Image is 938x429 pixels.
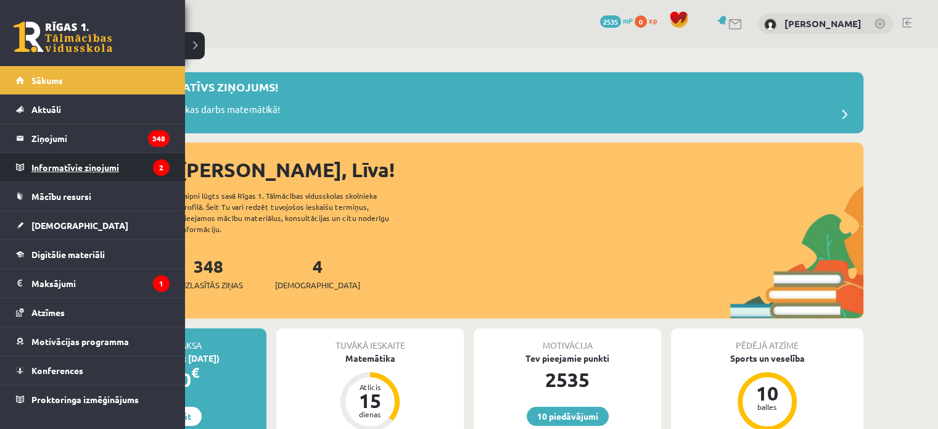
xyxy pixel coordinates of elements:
a: Aktuāli [16,95,170,123]
span: Motivācijas programma [31,336,129,347]
img: Līva Tone [764,19,776,31]
div: 15 [352,391,389,410]
legend: Informatīvie ziņojumi [31,153,170,181]
div: 10 [749,383,786,403]
p: Jauns informatīvs ziņojums! [99,78,278,95]
a: Atzīmes [16,298,170,327]
legend: Ziņojumi [31,124,170,152]
i: 2 [153,159,170,176]
a: Informatīvie ziņojumi2 [16,153,170,181]
span: Atzīmes [31,307,65,318]
span: € [191,364,199,381]
a: Proktoringa izmēģinājums [16,385,170,414]
span: [DEMOGRAPHIC_DATA] [275,279,360,291]
a: Digitālie materiāli [16,240,170,269]
div: Tev pieejamie punkti [474,352,661,365]
span: [DEMOGRAPHIC_DATA] [31,220,128,231]
span: mP [623,15,633,25]
a: 0 xp [635,15,663,25]
a: Rīgas 1. Tālmācības vidusskola [14,22,112,52]
span: Konferences [31,365,83,376]
div: Sports un veselība [671,352,863,365]
a: Konferences [16,356,170,385]
a: Jauns informatīvs ziņojums! Obligāts skolas diagnostikas darbs matemātikā! [80,78,857,127]
i: 1 [153,275,170,292]
span: Aktuāli [31,104,61,115]
a: Ziņojumi348 [16,124,170,152]
div: [PERSON_NAME], Līva! [179,155,863,185]
a: [PERSON_NAME] [784,17,862,30]
a: Sākums [16,66,170,94]
div: Pēdējā atzīme [671,328,863,352]
a: 2535 mP [600,15,633,25]
legend: Maksājumi [31,269,170,298]
a: 4[DEMOGRAPHIC_DATA] [275,255,360,291]
div: Motivācija [474,328,661,352]
span: Proktoringa izmēģinājums [31,394,139,405]
div: dienas [352,410,389,418]
div: Tuvākā ieskaite [276,328,464,352]
a: 10 piedāvājumi [527,407,609,426]
a: Motivācijas programma [16,327,170,356]
div: 2535 [474,365,661,394]
span: Neizlasītās ziņas [174,279,243,291]
a: 348Neizlasītās ziņas [174,255,243,291]
div: Matemātika [276,352,464,365]
i: 348 [148,130,170,147]
a: Mācību resursi [16,182,170,210]
span: 0 [635,15,647,28]
span: Sākums [31,75,63,86]
a: [DEMOGRAPHIC_DATA] [16,211,170,239]
div: Laipni lūgts savā Rīgas 1. Tālmācības vidusskolas skolnieka profilā. Šeit Tu vari redzēt tuvojošo... [180,190,411,235]
div: balles [749,403,786,410]
div: Atlicis [352,383,389,391]
span: xp [649,15,657,25]
span: 2535 [600,15,621,28]
a: Maksājumi1 [16,269,170,298]
span: Mācību resursi [31,191,91,202]
span: Digitālie materiāli [31,249,105,260]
